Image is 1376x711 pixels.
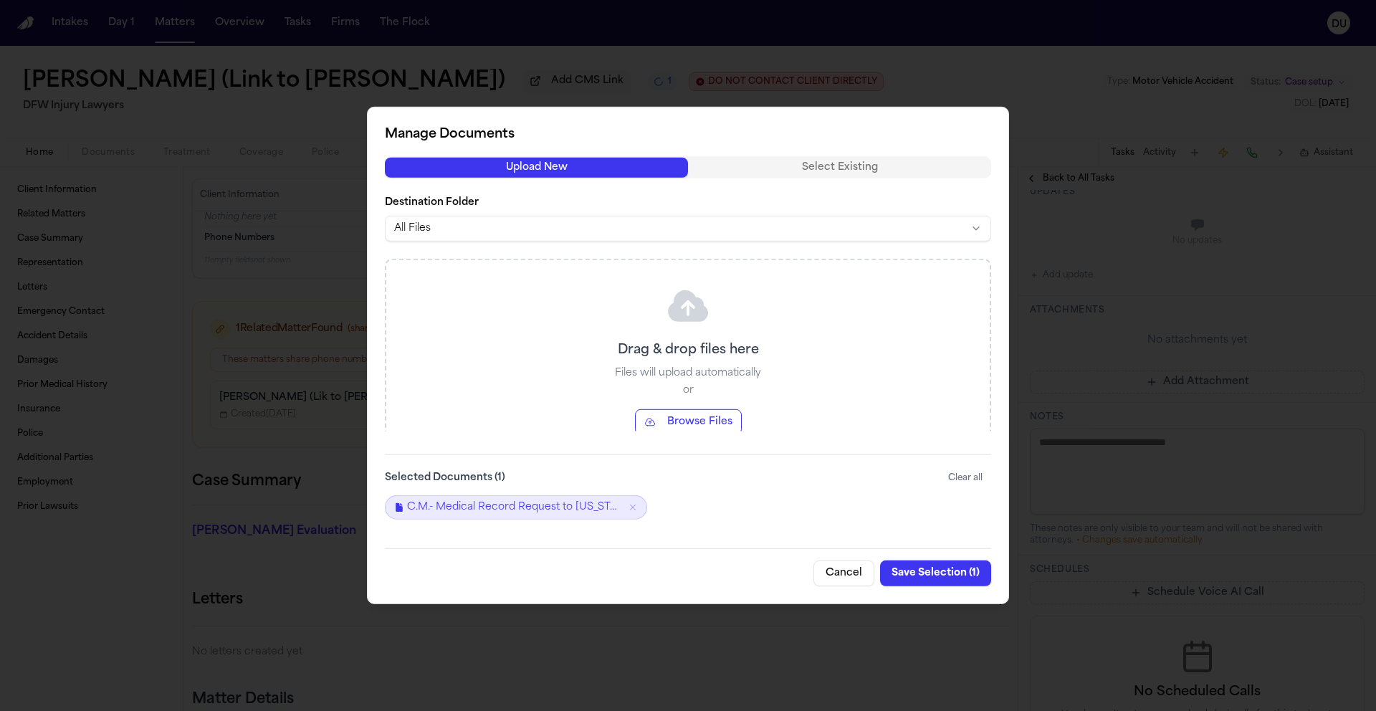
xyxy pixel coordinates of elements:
button: Cancel [813,560,874,586]
button: Remove C.M.- Medical Record Request to Texas Health harris Methodist Hospital.pdf [628,502,638,512]
h2: Manage Documents [385,125,991,145]
button: Save Selection (1) [880,560,991,586]
button: Clear all [940,467,991,490]
label: Destination Folder [385,196,991,210]
button: Select Existing [688,157,991,177]
button: Browse Files [635,409,742,435]
button: Upload New [385,157,688,177]
p: or [683,383,694,398]
label: Selected Documents ( 1 ) [385,471,505,485]
p: Files will upload automatically [615,366,761,381]
span: C.M.- Medical Record Request to [US_STATE][GEOGRAPHIC_DATA][PERSON_NAME]pdf [407,500,622,515]
p: Drag & drop files here [618,340,759,361]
